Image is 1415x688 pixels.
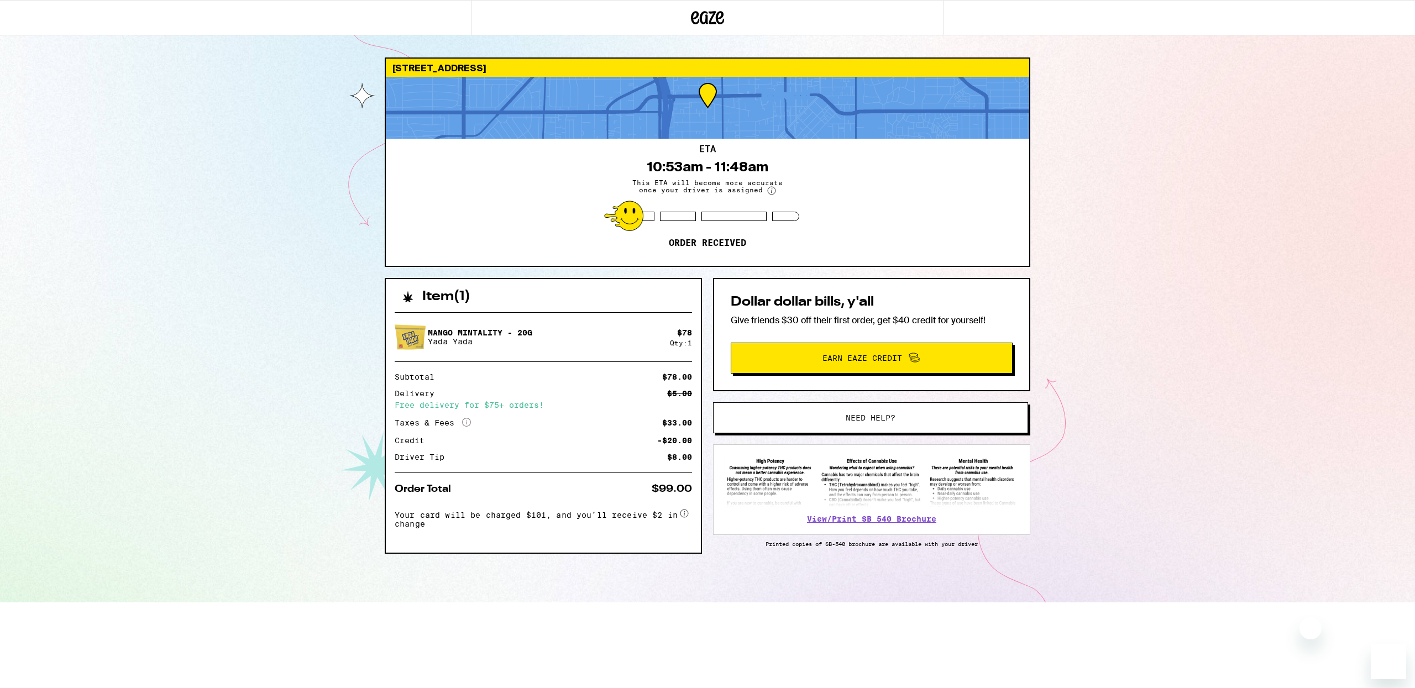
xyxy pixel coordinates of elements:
[395,390,442,397] div: Delivery
[822,354,902,362] span: Earn Eaze Credit
[395,437,432,444] div: Credit
[422,290,470,303] h2: Item ( 1 )
[662,373,692,381] div: $78.00
[395,322,426,353] img: Mango Mintality - 20g
[395,453,452,461] div: Driver Tip
[667,390,692,397] div: $5.00
[807,514,936,523] a: View/Print SB 540 Brochure
[625,179,790,195] span: This ETA will become more accurate once your driver is assigned
[677,328,692,337] div: $ 78
[713,402,1028,433] button: Need help?
[395,401,692,409] div: Free delivery for $75+ orders!
[395,507,678,528] span: Your card will be charged $101, and you’ll receive $2 in change
[657,437,692,444] div: -$20.00
[428,337,532,346] p: Yada Yada
[713,540,1030,547] p: Printed copies of SB-540 brochure are available with your driver
[699,145,716,154] h2: ETA
[428,328,532,337] p: Mango Mintality - 20g
[670,339,692,346] div: Qty: 1
[731,296,1013,309] h2: Dollar dollar bills, y'all
[386,59,1029,77] div: [STREET_ADDRESS]
[395,418,471,428] div: Taxes & Fees
[652,484,692,494] div: $99.00
[395,484,459,494] div: Order Total
[731,314,1013,326] p: Give friends $30 off their first order, get $40 credit for yourself!
[1299,617,1322,639] iframe: Close message
[669,238,746,249] p: Order received
[846,414,895,422] span: Need help?
[647,159,768,175] div: 10:53am - 11:48am
[731,343,1013,374] button: Earn Eaze Credit
[662,419,692,427] div: $33.00
[395,373,442,381] div: Subtotal
[667,453,692,461] div: $8.00
[725,456,1019,507] img: SB 540 Brochure preview
[1371,644,1406,679] iframe: Button to launch messaging window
